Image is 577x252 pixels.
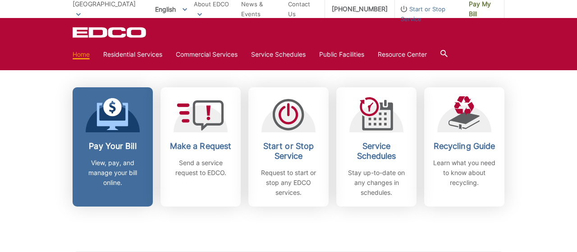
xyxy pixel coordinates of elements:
a: Public Facilities [319,49,364,59]
a: Make a Request Send a service request to EDCO. [160,87,241,207]
a: Recycling Guide Learn what you need to know about recycling. [424,87,504,207]
a: Service Schedules [251,49,306,59]
a: Commercial Services [176,49,238,59]
p: Request to start or stop any EDCO services. [255,168,322,198]
p: View, pay, and manage your bill online. [79,158,146,188]
span: English [148,2,194,17]
a: Resource Center [378,49,427,59]
a: Home [73,49,90,59]
h2: Make a Request [167,141,234,151]
a: Residential Services [103,49,162,59]
p: Send a service request to EDCO. [167,158,234,178]
h2: Pay Your Bill [79,141,146,151]
a: Pay Your Bill View, pay, and manage your bill online. [73,87,153,207]
h2: Service Schedules [343,141,410,161]
a: EDCD logo. Return to the homepage. [73,27,147,38]
a: Service Schedules Stay up-to-date on any changes in schedules. [336,87,417,207]
p: Stay up-to-date on any changes in schedules. [343,168,410,198]
h2: Start or Stop Service [255,141,322,161]
p: Learn what you need to know about recycling. [431,158,498,188]
h2: Recycling Guide [431,141,498,151]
